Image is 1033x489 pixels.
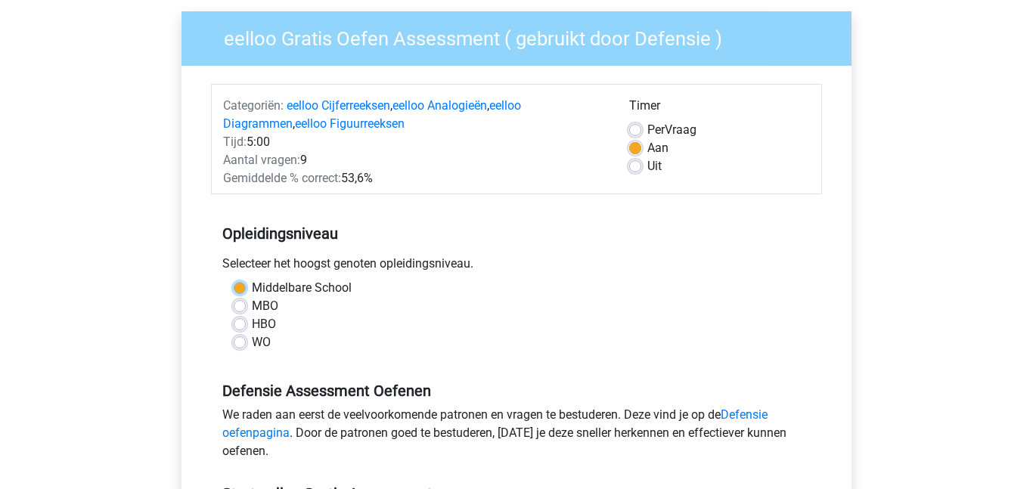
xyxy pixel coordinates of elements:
[295,116,405,131] a: eelloo Figuurreeksen
[223,135,247,149] span: Tijd:
[647,122,665,137] span: Per
[211,255,822,279] div: Selecteer het hoogst genoten opleidingsniveau.
[212,97,618,133] div: , , ,
[287,98,390,113] a: eelloo Cijferreeksen
[223,153,300,167] span: Aantal vragen:
[252,315,276,333] label: HBO
[223,171,341,185] span: Gemiddelde % correct:
[647,121,696,139] label: Vraag
[647,157,662,175] label: Uit
[211,406,822,466] div: We raden aan eerst de veelvoorkomende patronen en vragen te bestuderen. Deze vind je op de . Door...
[392,98,487,113] a: eelloo Analogieën
[212,169,618,187] div: 53,6%
[252,333,271,351] label: WO
[647,139,669,157] label: Aan
[212,151,618,169] div: 9
[212,133,618,151] div: 5:00
[629,97,810,121] div: Timer
[222,382,811,400] h5: Defensie Assessment Oefenen
[206,21,840,51] h3: eelloo Gratis Oefen Assessment ( gebruikt door Defensie )
[222,218,811,249] h5: Opleidingsniveau
[252,297,278,315] label: MBO
[252,279,352,297] label: Middelbare School
[223,98,284,113] span: Categoriën:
